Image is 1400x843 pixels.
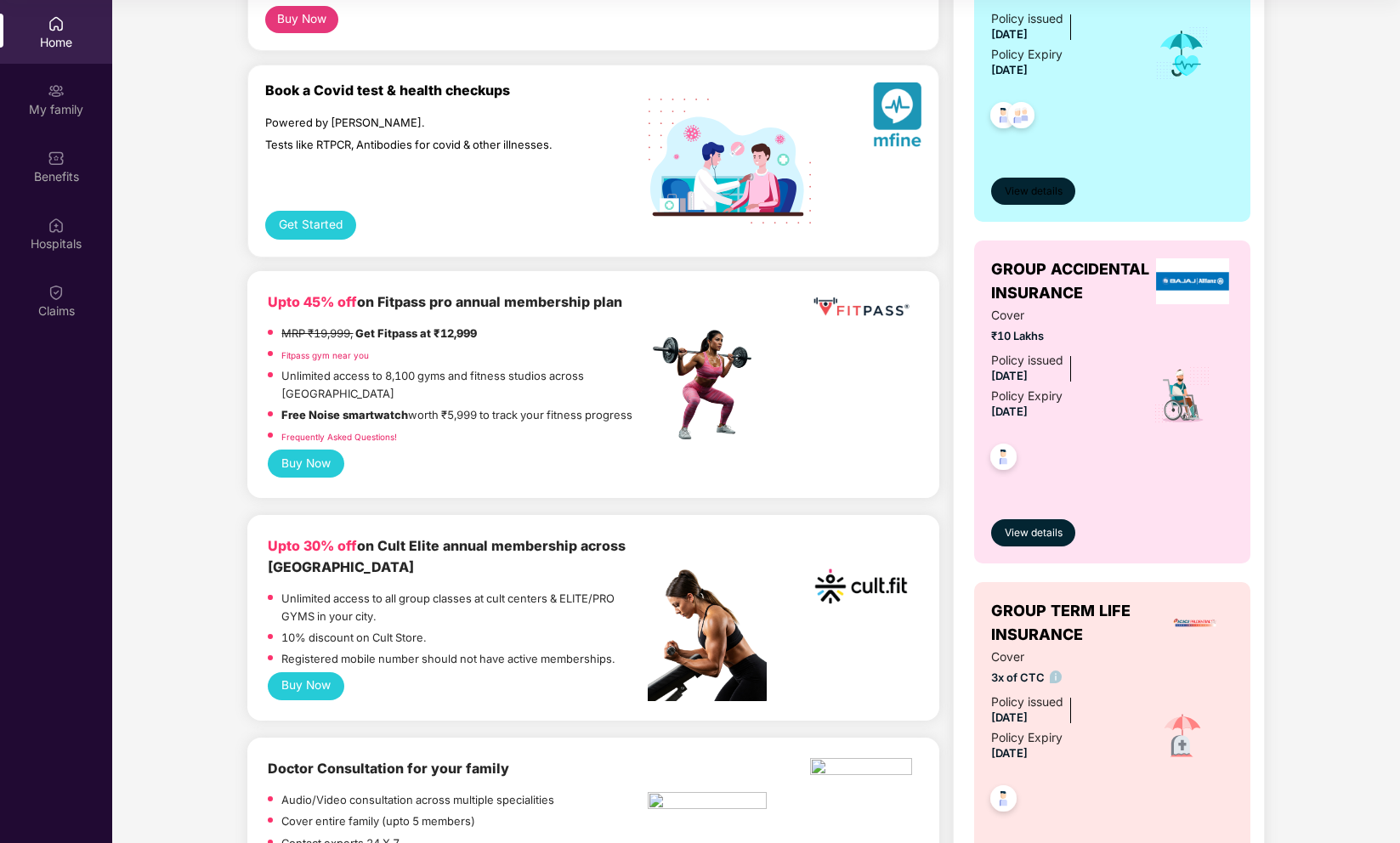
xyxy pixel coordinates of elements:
div: Tests like RTPCR, Antibodies for covid & other illnesses. [265,138,575,152]
p: Unlimited access to all group classes at cult centers & ELITE/PRO GYMS in your city. [281,590,648,625]
span: GROUP ACCIDENTAL INSURANCE [991,257,1152,306]
a: Fitpass gym near you [281,350,369,360]
img: physica%20-%20Edited.png [810,758,912,780]
b: Doctor Consultation for your family [268,761,509,777]
img: svg+xml;base64,PHN2ZyB4bWxucz0iaHR0cDovL3d3dy53My5vcmcvMjAwMC9zdmciIHdpZHRoPSIxOTIiIGhlaWdodD0iMT... [649,99,811,223]
span: [DATE] [991,27,1028,41]
strong: Get Fitpass at ₹12,999 [355,326,477,340]
button: View details [991,519,1076,546]
img: svg+xml;base64,PHN2ZyB4bWxucz0iaHR0cDovL3d3dy53My5vcmcvMjAwMC9zdmciIHdpZHRoPSI0OC45NDMiIGhlaWdodD... [983,780,1024,822]
span: [DATE] [991,405,1028,418]
img: svg+xml;base64,PHN2ZyB4bWxucz0iaHR0cDovL3d3dy53My5vcmcvMjAwMC9zdmciIHdpZHRoPSI0OC45NDMiIGhlaWdodD... [1000,97,1042,139]
img: svg+xml;base64,PHN2ZyBpZD0iQ2xhaW0iIHhtbG5zPSJodHRwOi8vd3d3LnczLm9yZy8yMDAwL3N2ZyIgd2lkdGg9IjIwIi... [48,284,65,301]
img: svg+xml;base64,PHN2ZyBpZD0iQmVuZWZpdHMiIHhtbG5zPSJodHRwOi8vd3d3LnczLm9yZy8yMDAwL3N2ZyIgd2lkdGg9Ij... [48,150,65,167]
img: svg+xml;base64,PHN2ZyB4bWxucz0iaHR0cDovL3d3dy53My5vcmcvMjAwMC9zdmciIHhtbG5zOnhsaW5rPSJodHRwOi8vd3... [873,82,921,153]
p: Audio/Video consultation across multiple specialities [281,791,554,808]
del: MRP ₹19,999, [281,326,353,340]
div: Policy Expiry [991,387,1063,405]
b: on Fitpass pro annual membership plan [268,294,622,310]
div: Policy issued [991,693,1063,711]
img: fppp.png [810,291,912,323]
img: icon [1154,25,1210,82]
img: icon [1153,365,1211,425]
div: Policy Expiry [991,728,1063,747]
button: Buy Now [268,672,344,701]
img: svg+xml;base64,PHN2ZyBpZD0iSG9tZSIgeG1sbnM9Imh0dHA6Ly93d3cudzMub3JnLzIwMDAvc3ZnIiB3aWR0aD0iMjAiIG... [48,15,65,32]
img: pc2.png [648,569,767,701]
span: Cover [991,648,1131,666]
img: svg+xml;base64,PHN2ZyBpZD0iSG9zcGl0YWxzIiB4bWxucz0iaHR0cDovL3d3dy53My5vcmcvMjAwMC9zdmciIHdpZHRoPS... [48,217,65,234]
div: Policy issued [991,351,1063,370]
b: Upto 45% off [268,294,357,310]
button: View details [991,178,1076,205]
img: info [1050,670,1063,683]
img: svg+xml;base64,PHN2ZyB3aWR0aD0iMjAiIGhlaWdodD0iMjAiIHZpZXdCb3g9IjAgMCAyMCAyMCIgZmlsbD0ibm9uZSIgeG... [48,82,65,99]
img: insurerLogo [1172,600,1218,646]
img: fpp.png [648,325,767,444]
button: Buy Now [268,450,344,478]
img: svg+xml;base64,PHN2ZyB4bWxucz0iaHR0cDovL3d3dy53My5vcmcvMjAwMC9zdmciIHdpZHRoPSI0OC45NDMiIGhlaWdodD... [983,97,1024,139]
div: Book a Covid test & health checkups [265,82,648,99]
img: svg+xml;base64,PHN2ZyB4bWxucz0iaHR0cDovL3d3dy53My5vcmcvMjAwMC9zdmciIHdpZHRoPSI0OC45NDMiIGhlaWdodD... [983,438,1024,480]
img: icon [1153,707,1212,767]
img: insurerLogo [1156,258,1229,304]
strong: Free Noise smartwatch [281,408,408,421]
p: Cover entire family (upto 5 members) [281,812,475,829]
span: GROUP TERM LIFE INSURANCE [991,599,1159,648]
button: Get Started [265,211,356,240]
span: [DATE] [991,63,1028,76]
button: Buy Now [265,6,338,33]
b: Upto 30% off [268,538,357,554]
span: [DATE] [991,369,1028,382]
span: [DATE] [991,710,1028,724]
span: View details [1005,184,1063,200]
div: Policy issued [991,9,1063,28]
img: pngtree-physiotherapy-physiotherapist-rehab-disability-stretching-png-image_6063262.png [648,792,767,814]
span: View details [1005,525,1063,541]
p: worth ₹5,999 to track your fitness progress [281,406,632,423]
div: Powered by [PERSON_NAME]. [265,116,575,130]
p: 10% discount on Cult Store. [281,629,426,646]
a: Frequently Asked Questions! [281,432,397,442]
div: Policy Expiry [991,45,1063,64]
span: 3x of CTC [991,669,1131,686]
b: on Cult Elite annual membership across [GEOGRAPHIC_DATA] [268,538,626,575]
p: Registered mobile number should not have active memberships. [281,650,615,667]
span: ₹10 Lakhs [991,327,1131,344]
img: cult.png [810,535,912,637]
p: Unlimited access to 8,100 gyms and fitness studios across [GEOGRAPHIC_DATA] [281,367,648,402]
span: Cover [991,306,1131,325]
span: [DATE] [991,746,1028,760]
